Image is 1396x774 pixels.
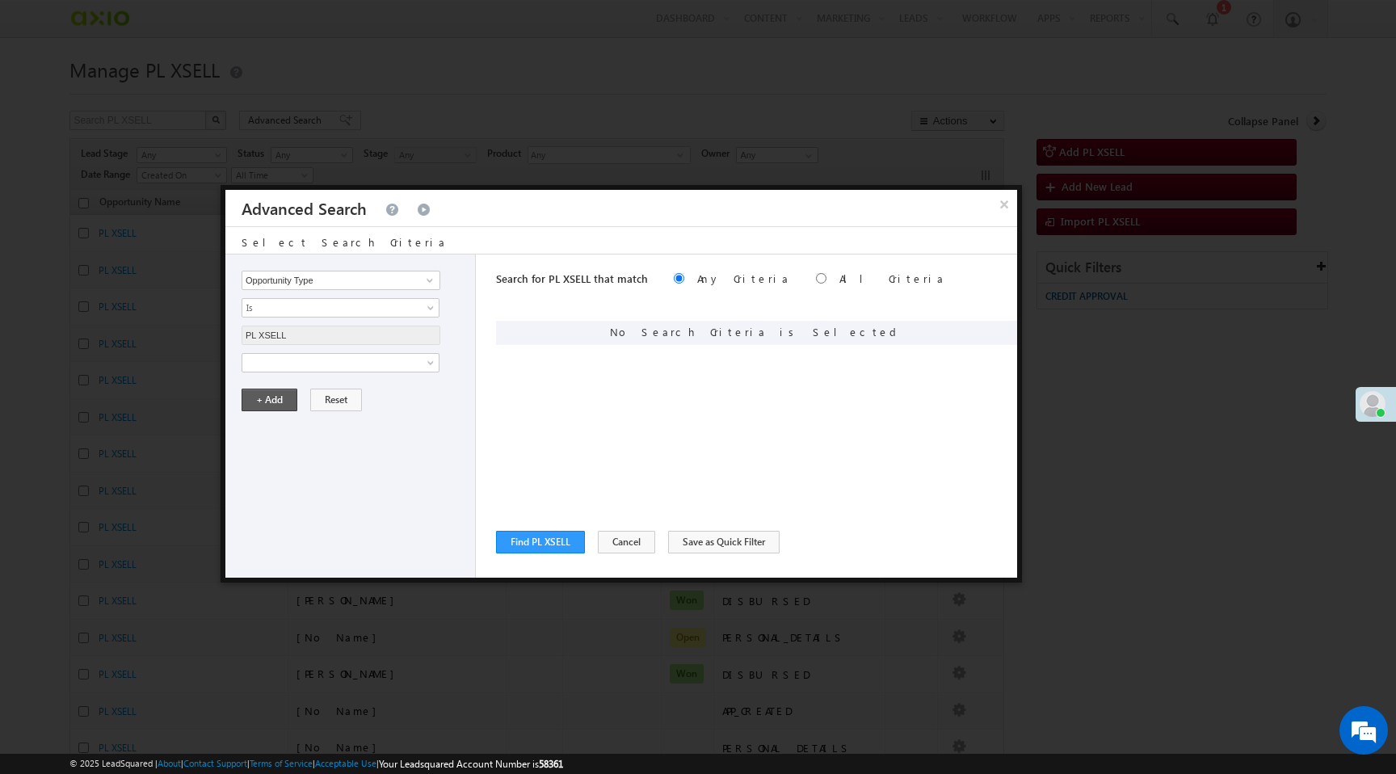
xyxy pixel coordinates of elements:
textarea: Type your message and hit 'Enter' [21,149,295,484]
span: Is [242,301,418,315]
div: No Search Criteria is Selected [496,321,1017,345]
span: Your Leadsquared Account Number is [379,758,563,770]
a: Is [242,298,439,318]
span: Search for PL XSELL that match [496,271,648,285]
em: Start Chat [220,498,293,520]
a: Show All Items [418,272,438,288]
button: Reset [310,389,362,411]
a: Acceptable Use [315,758,376,768]
label: Any Criteria [697,271,790,285]
a: Terms of Service [250,758,313,768]
h3: Advanced Search [242,190,367,226]
button: Save as Quick Filter [668,531,780,553]
input: Type to Search [242,326,440,345]
span: 58361 [539,758,563,770]
div: Chat with us now [84,85,271,106]
button: Find PL XSELL [496,531,585,553]
div: Minimize live chat window [265,8,304,47]
img: d_60004797649_company_0_60004797649 [27,85,68,106]
span: © 2025 LeadSquared | | | | | [69,756,563,772]
label: All Criteria [839,271,945,285]
a: Contact Support [183,758,247,768]
span: Select Search Criteria [242,235,447,249]
a: About [158,758,181,768]
button: + Add [242,389,297,411]
input: Type to Search [242,271,440,290]
button: × [991,190,1017,218]
button: Cancel [598,531,655,553]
